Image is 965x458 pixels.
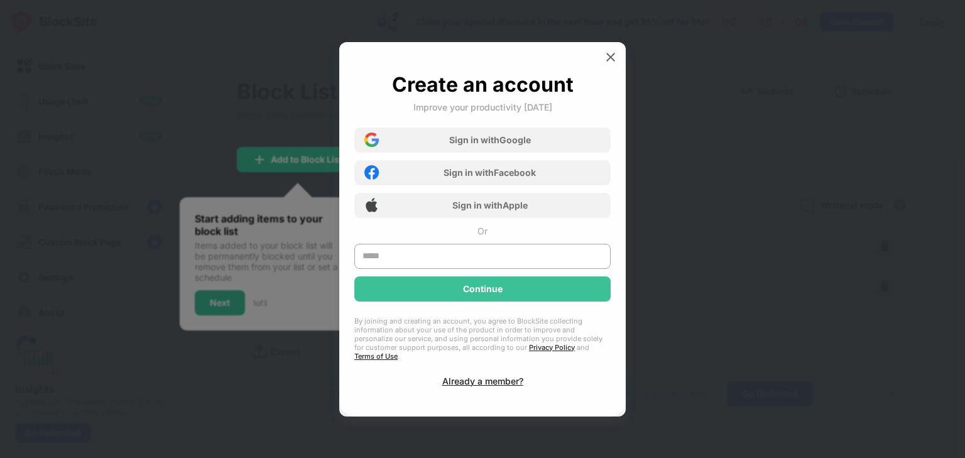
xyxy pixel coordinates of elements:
[413,102,552,112] div: Improve your productivity [DATE]
[442,376,523,386] div: Already a member?
[392,72,574,97] div: Create an account
[529,343,575,352] a: Privacy Policy
[449,134,531,145] div: Sign in with Google
[477,226,488,236] div: Or
[364,165,379,180] img: facebook-icon.png
[354,317,611,361] div: By joining and creating an account, you agree to BlockSite collecting information about your use ...
[354,352,398,361] a: Terms of Use
[444,167,536,178] div: Sign in with Facebook
[452,200,528,210] div: Sign in with Apple
[364,133,379,147] img: google-icon.png
[463,284,503,294] div: Continue
[364,198,379,212] img: apple-icon.png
